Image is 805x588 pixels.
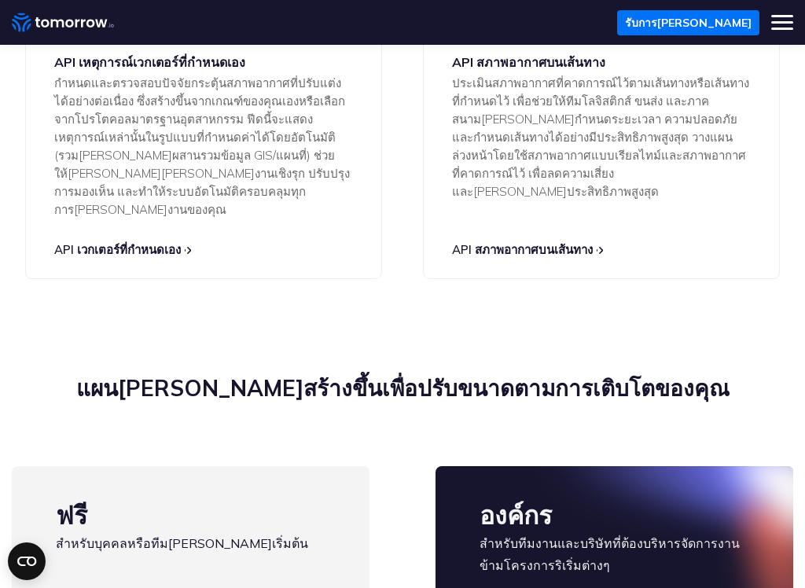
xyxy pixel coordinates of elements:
font: ประเมินสภาพอากาศที่คาดการณ์ไว้ตามเส้นทางหรือเส้นทางที่กำหนดไว้ เพื่อช่วยให้ทีมโลจิสติกส์ ขนส่ง แล... [452,75,749,199]
button: สลับเมนูมือถือ [771,12,793,34]
a: API สภาพอากาศบนเส้นทาง [452,241,593,259]
font: สำหรับบุคคลหรือทีม[PERSON_NAME]เริ่มต้น [56,535,308,551]
font: ฟรี [56,499,87,531]
font: รับการ[PERSON_NAME] [625,16,752,30]
font: API สภาพอากาศบนเส้นทาง [452,242,593,257]
a: ลิงค์หน้าแรก [12,11,114,35]
a: API เวกเตอร์ที่กำหนดเอง [54,241,181,259]
button: เปิดวิดเจ็ต CMP [8,542,46,580]
font: API สภาพอากาศบนเส้นทาง [452,54,605,70]
font: API เหตุการณ์เวกเตอร์ที่กำหนดเอง [54,54,245,70]
font: กำหนดและตรวจสอบปัจจัยกระตุ้นสภาพอากาศที่ปรับแต่งได้อย่างต่อเนื่อง ซึ่งสร้างขึ้นจากเกณฑ์ของคุณเองห... [54,75,350,217]
font: แผน[PERSON_NAME]สร้างขึ้นเพื่อปรับขนาดตามการเติบโตของคุณ [76,374,730,402]
a: รับการ[PERSON_NAME] [617,10,759,35]
font: API เวกเตอร์ที่กำหนดเอง [54,242,181,257]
